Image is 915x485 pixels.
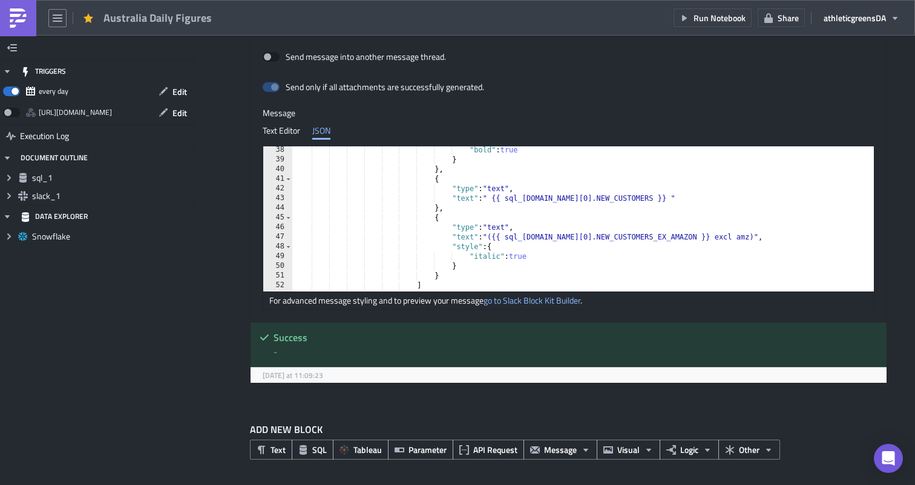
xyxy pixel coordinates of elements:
div: 48 [263,242,292,252]
div: 39 [263,155,292,164]
span: [DATE] at 11:09:23 [263,369,323,381]
button: Run Notebook [674,8,752,27]
a: go to Slack Block Kit Builder [484,294,580,307]
button: SQL [292,440,333,460]
div: 47 [263,232,292,242]
span: Visual [617,443,640,456]
div: 43 [263,194,292,203]
div: 53 [263,290,292,300]
div: DATA EXPLORER [21,206,88,227]
button: Edit [152,82,193,101]
h5: Success [274,333,877,342]
div: 40 [263,164,292,174]
span: Other [739,443,759,456]
div: 45 [263,213,292,223]
button: Other [718,440,780,460]
div: Send only if all attachments are successfully generated. [286,82,484,93]
div: 44 [263,203,292,213]
span: Share [778,11,799,24]
button: API Request [453,440,524,460]
div: - [274,345,877,358]
div: 52 [263,281,292,290]
button: Edit [152,103,193,122]
span: Edit [172,106,187,119]
div: JSON [312,122,330,140]
img: PushMetrics [8,8,28,28]
div: Open Intercom Messenger [874,444,903,473]
button: Parameter [388,440,453,460]
div: every day [39,82,68,100]
span: Execution Log [20,125,69,147]
span: athleticgreens DA [824,11,886,24]
div: 50 [263,261,292,271]
div: 49 [263,252,292,261]
label: Send message into another message thread. [263,51,447,62]
div: 46 [263,223,292,232]
span: Text [271,443,286,456]
span: API Request [473,443,517,456]
div: Text Editor [263,122,300,140]
span: Run Notebook [694,11,746,24]
div: 41 [263,174,292,184]
button: Tableau [333,440,389,460]
div: For advanced message styling and to preview your message . [263,291,874,309]
span: Edit [172,85,187,98]
span: SQL [312,443,327,456]
label: ADD NEW BLOCK [250,422,887,437]
div: 42 [263,184,292,194]
button: Message [523,440,597,460]
button: athleticgreensDA [818,8,906,27]
span: sql_1 [32,172,190,183]
span: Australia Daily Figures [103,11,213,25]
span: Logic [680,443,698,456]
div: https://pushmetrics.io/api/v1/report/W2rb76gLDw/webhook?token=5c35fc8ceb0246ce87e8bc45415e66e2 [39,103,112,122]
label: Message [263,108,874,119]
button: Logic [660,440,719,460]
span: Parameter [408,443,447,456]
button: Visual [597,440,660,460]
span: Message [544,443,577,456]
span: Snowflake [32,231,190,242]
button: Text [250,440,292,460]
div: TRIGGERS [21,60,66,82]
span: Tableau [353,443,382,456]
div: DOCUMENT OUTLINE [21,147,88,169]
button: Share [758,8,805,27]
div: 38 [263,145,292,155]
div: 51 [263,271,292,281]
span: slack_1 [32,190,190,201]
